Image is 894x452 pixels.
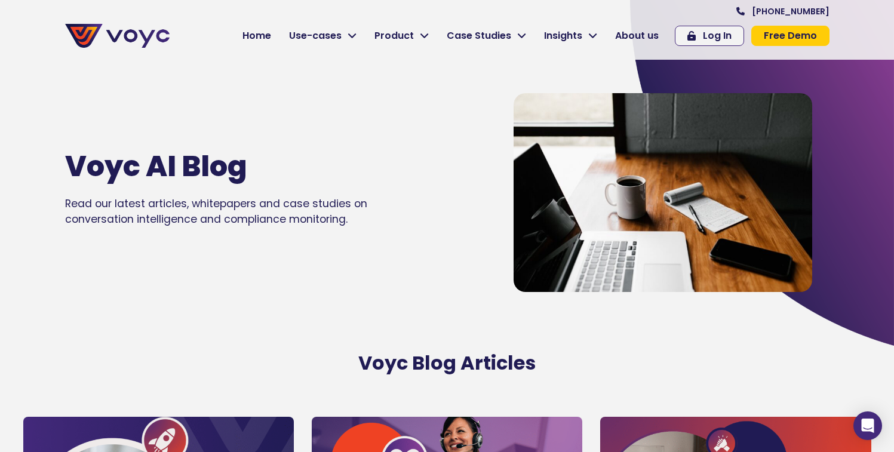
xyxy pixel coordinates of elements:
div: Open Intercom Messenger [853,411,882,440]
span: Product [374,29,414,43]
a: Insights [535,24,606,48]
span: Home [242,29,271,43]
span: Log In [703,31,732,41]
a: Case Studies [438,24,535,48]
a: About us [606,24,668,48]
span: Use-cases [289,29,342,43]
span: [PHONE_NUMBER] [752,7,830,16]
span: Free Demo [764,31,817,41]
img: voyc-full-logo [65,24,170,48]
h1: Voyc AI Blog [65,149,371,184]
a: Log In [675,26,744,46]
a: Home [234,24,280,48]
span: About us [615,29,659,43]
a: Use-cases [280,24,365,48]
a: Product [365,24,438,48]
h2: Voyc Blog Articles [107,352,788,374]
span: Insights [544,29,582,43]
span: Case Studies [447,29,511,43]
a: [PHONE_NUMBER] [736,7,830,16]
p: Read our latest articles, whitepapers and case studies on conversation intelligence and complianc... [65,196,407,227]
a: Free Demo [751,26,830,46]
